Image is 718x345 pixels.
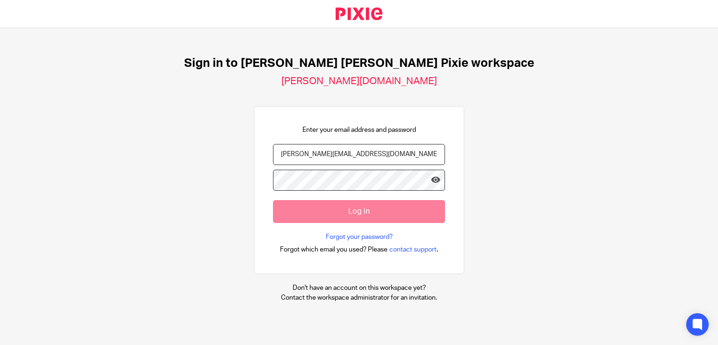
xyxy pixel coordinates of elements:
input: name@example.com [273,144,445,165]
input: Log in [273,200,445,223]
a: Forgot your password? [326,232,393,242]
span: Forgot which email you used? Please [280,245,388,254]
span: contact support [389,245,437,254]
div: . [280,244,438,255]
h2: [PERSON_NAME][DOMAIN_NAME] [281,75,437,87]
p: Enter your email address and password [302,125,416,135]
p: Don't have an account on this workspace yet? [281,283,437,293]
h1: Sign in to [PERSON_NAME] [PERSON_NAME] Pixie workspace [184,56,534,71]
p: Contact the workspace administrator for an invitation. [281,293,437,302]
